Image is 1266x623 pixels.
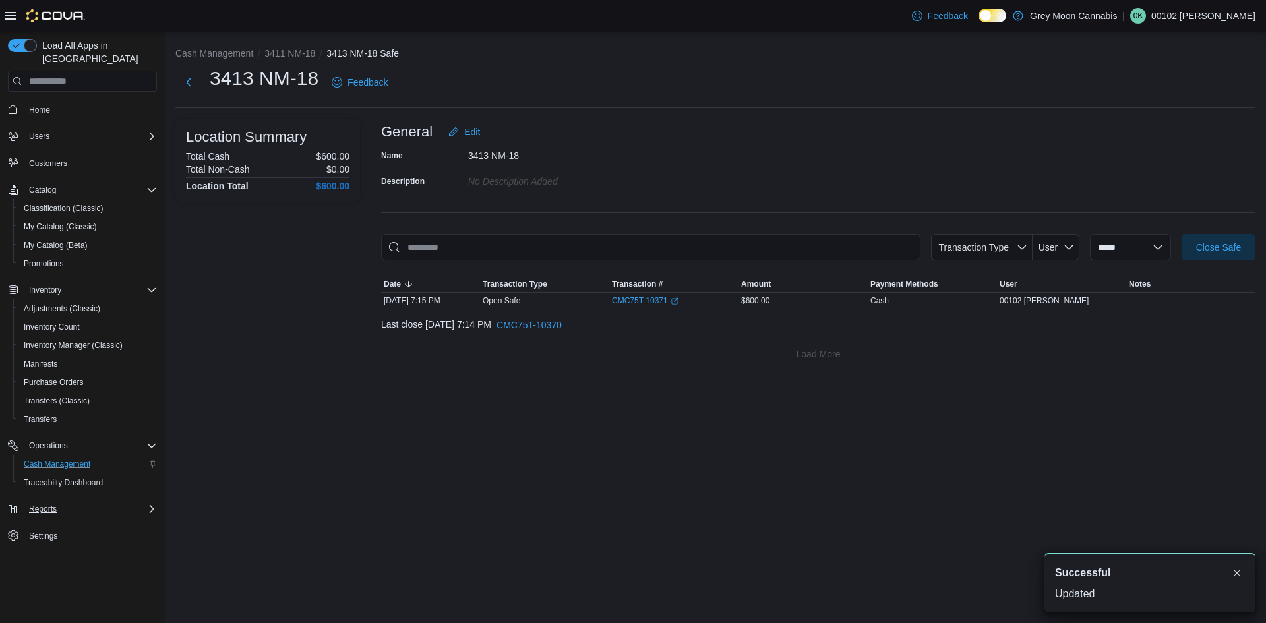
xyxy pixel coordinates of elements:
[24,156,73,171] a: Customers
[483,295,520,306] p: Open Safe
[468,171,645,187] div: No Description added
[612,295,678,306] a: CMC75T-10371External link
[24,377,84,388] span: Purchase Orders
[18,237,157,253] span: My Catalog (Beta)
[18,338,128,353] a: Inventory Manager (Classic)
[381,312,1255,338] div: Last close [DATE] 7:14 PM
[24,303,100,314] span: Adjustments (Classic)
[24,396,90,406] span: Transfers (Classic)
[18,200,157,216] span: Classification (Classic)
[1000,295,1089,306] span: 00102 [PERSON_NAME]
[186,181,249,191] h4: Location Total
[24,340,123,351] span: Inventory Manager (Classic)
[24,203,104,214] span: Classification (Classic)
[24,459,90,469] span: Cash Management
[18,411,157,427] span: Transfers
[870,295,889,306] div: Cash
[24,129,157,144] span: Users
[1033,234,1079,260] button: User
[1039,242,1058,252] span: User
[8,94,157,579] nav: Complex example
[18,374,157,390] span: Purchase Orders
[3,127,162,146] button: Users
[326,69,393,96] a: Feedback
[24,282,157,298] span: Inventory
[24,101,157,117] span: Home
[326,164,349,175] p: $0.00
[186,129,307,145] h3: Location Summary
[997,276,1126,292] button: User
[18,393,95,409] a: Transfers (Classic)
[738,276,868,292] button: Amount
[13,373,162,392] button: Purchase Orders
[37,39,157,65] span: Load All Apps in [GEOGRAPHIC_DATA]
[13,355,162,373] button: Manifests
[18,456,157,472] span: Cash Management
[671,297,678,305] svg: External link
[13,299,162,318] button: Adjustments (Classic)
[24,477,103,488] span: Traceabilty Dashboard
[18,319,85,335] a: Inventory Count
[29,285,61,295] span: Inventory
[797,347,841,361] span: Load More
[979,9,1006,22] input: Dark Mode
[1133,8,1143,24] span: 0K
[3,181,162,199] button: Catalog
[3,526,162,545] button: Settings
[18,356,63,372] a: Manifests
[13,318,162,336] button: Inventory Count
[1129,279,1151,289] span: Notes
[3,100,162,119] button: Home
[13,236,162,254] button: My Catalog (Beta)
[18,374,89,390] a: Purchase Orders
[175,69,202,96] button: Next
[381,276,480,292] button: Date
[928,9,968,22] span: Feedback
[18,475,157,490] span: Traceabilty Dashboard
[24,359,57,369] span: Manifests
[381,341,1255,367] button: Load More
[24,258,64,269] span: Promotions
[3,500,162,518] button: Reports
[13,254,162,273] button: Promotions
[483,279,547,289] span: Transaction Type
[29,158,67,169] span: Customers
[29,440,68,451] span: Operations
[491,312,567,338] button: CMC75T-10370
[29,131,49,142] span: Users
[1229,565,1245,581] button: Dismiss toast
[381,176,425,187] label: Description
[13,336,162,355] button: Inventory Manager (Classic)
[938,242,1009,252] span: Transaction Type
[264,48,315,59] button: 3411 NM-18
[13,199,162,218] button: Classification (Classic)
[24,182,157,198] span: Catalog
[24,102,55,118] a: Home
[1055,565,1245,581] div: Notification
[347,76,388,89] span: Feedback
[18,219,157,235] span: My Catalog (Classic)
[979,22,979,23] span: Dark Mode
[326,48,399,59] button: 3413 NM-18 Safe
[1122,8,1125,24] p: |
[24,501,157,517] span: Reports
[741,295,769,306] span: $600.00
[612,279,663,289] span: Transaction #
[18,256,157,272] span: Promotions
[18,475,108,490] a: Traceabilty Dashboard
[26,9,85,22] img: Cova
[931,234,1033,260] button: Transaction Type
[175,48,253,59] button: Cash Management
[18,237,93,253] a: My Catalog (Beta)
[1196,241,1241,254] span: Close Safe
[443,119,485,145] button: Edit
[24,322,80,332] span: Inventory Count
[24,527,157,544] span: Settings
[1130,8,1146,24] div: 00102 Kristian Serna
[480,276,609,292] button: Transaction Type
[741,279,771,289] span: Amount
[24,240,88,251] span: My Catalog (Beta)
[3,281,162,299] button: Inventory
[24,528,63,544] a: Settings
[1055,586,1245,602] div: Updated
